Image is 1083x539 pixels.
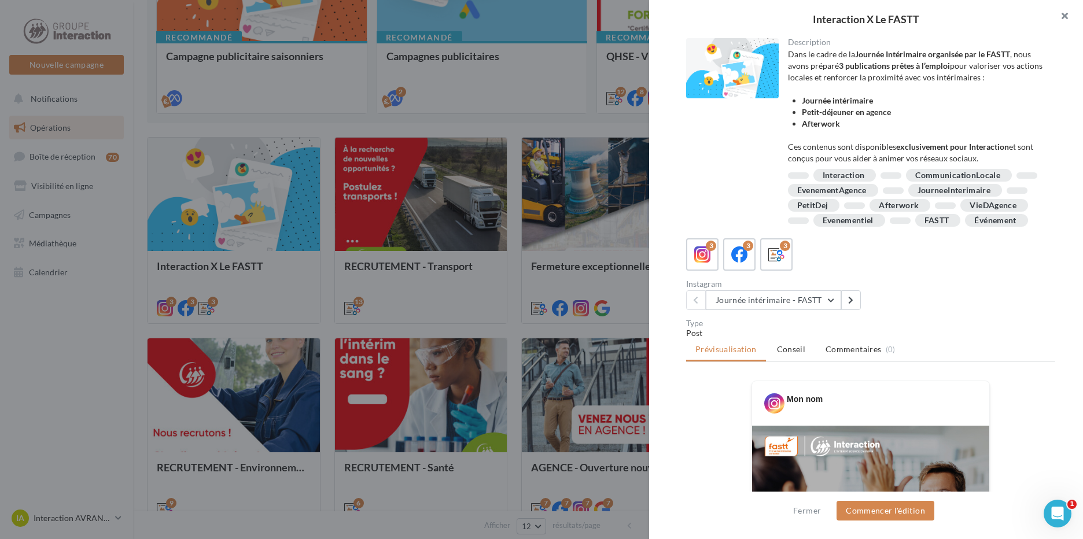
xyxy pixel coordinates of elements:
[974,216,1016,225] div: Événement
[886,345,896,354] span: (0)
[896,142,1009,152] strong: exclusivement pour Interaction
[706,241,716,251] div: 3
[797,201,828,210] div: PetitDej
[802,119,840,128] strong: Afterwork
[855,49,1010,59] strong: Journée Intérimaire organisée par le FASTT
[788,38,1047,46] div: Description
[797,186,867,195] div: EvenementAgence
[837,501,934,520] button: Commencer l'édition
[686,327,1055,339] div: Post
[826,344,881,355] span: Commentaires
[743,241,753,251] div: 3
[787,393,823,405] div: Mon nom
[924,216,949,225] div: FASTT
[788,49,1047,164] div: Dans le cadre de la , nous avons préparé pour valoriser vos actions locales et renforcer la proxi...
[839,61,950,71] strong: 3 publications prêtes à l’emploi
[879,201,919,210] div: Afterwork
[668,14,1064,24] div: Interaction X Le FASTT
[802,95,873,105] strong: Journée intérimaire
[686,319,1055,327] div: Type
[915,171,1000,180] div: CommunicationLocale
[777,344,805,354] span: Conseil
[823,216,874,225] div: Evenementiel
[970,201,1016,210] div: VieDAgence
[918,186,990,195] div: JourneeInterimaire
[686,280,866,288] div: Instagram
[802,107,891,117] strong: Petit-déjeuner en agence
[780,241,790,251] div: 3
[706,290,841,310] button: Journée intérimaire - FASTT
[789,504,826,518] button: Fermer
[823,171,865,180] div: Interaction
[1044,500,1071,527] iframe: Intercom live chat
[1067,500,1077,509] span: 1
